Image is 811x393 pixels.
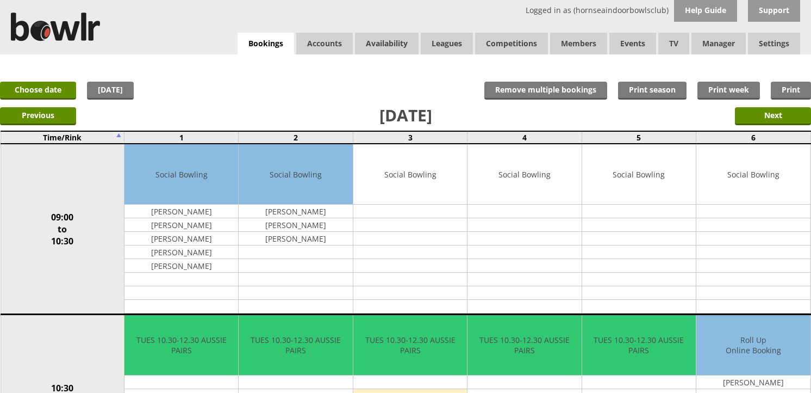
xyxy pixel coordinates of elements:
[124,218,238,232] td: [PERSON_NAME]
[239,232,352,245] td: [PERSON_NAME]
[239,205,352,218] td: [PERSON_NAME]
[748,33,800,54] span: Settings
[696,144,810,205] td: Social Bowling
[467,131,582,144] td: 4
[1,144,124,315] td: 09:00 to 10:30
[124,232,238,245] td: [PERSON_NAME]
[691,33,746,54] span: Manager
[696,376,810,389] td: [PERSON_NAME]
[353,131,467,144] td: 3
[467,144,581,205] td: Social Bowling
[296,33,353,54] span: Accounts
[484,82,607,100] input: Remove multiple bookings
[1,131,124,144] td: Time/Rink
[124,131,239,144] td: 1
[771,82,811,100] a: Print
[658,33,689,54] span: TV
[735,107,811,125] input: Next
[550,33,607,54] span: Members
[696,131,810,144] td: 6
[467,315,581,376] td: TUES 10.30-12.30 AUSSIE PAIRS
[87,82,134,100] a: [DATE]
[124,205,238,218] td: [PERSON_NAME]
[475,33,548,54] a: Competitions
[353,144,467,205] td: Social Bowling
[355,33,419,54] a: Availability
[696,315,810,376] td: Roll Up Online Booking
[421,33,473,54] a: Leagues
[239,218,352,232] td: [PERSON_NAME]
[582,144,696,205] td: Social Bowling
[239,315,352,376] td: TUES 10.30-12.30 AUSSIE PAIRS
[582,315,696,376] td: TUES 10.30-12.30 AUSSIE PAIRS
[239,144,352,205] td: Social Bowling
[618,82,687,100] a: Print season
[609,33,656,54] a: Events
[124,245,238,259] td: [PERSON_NAME]
[124,259,238,273] td: [PERSON_NAME]
[124,144,238,205] td: Social Bowling
[353,315,467,376] td: TUES 10.30-12.30 AUSSIE PAIRS
[238,33,294,55] a: Bookings
[124,315,238,376] td: TUES 10.30-12.30 AUSSIE PAIRS
[239,131,353,144] td: 2
[582,131,696,144] td: 5
[697,82,760,100] a: Print week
